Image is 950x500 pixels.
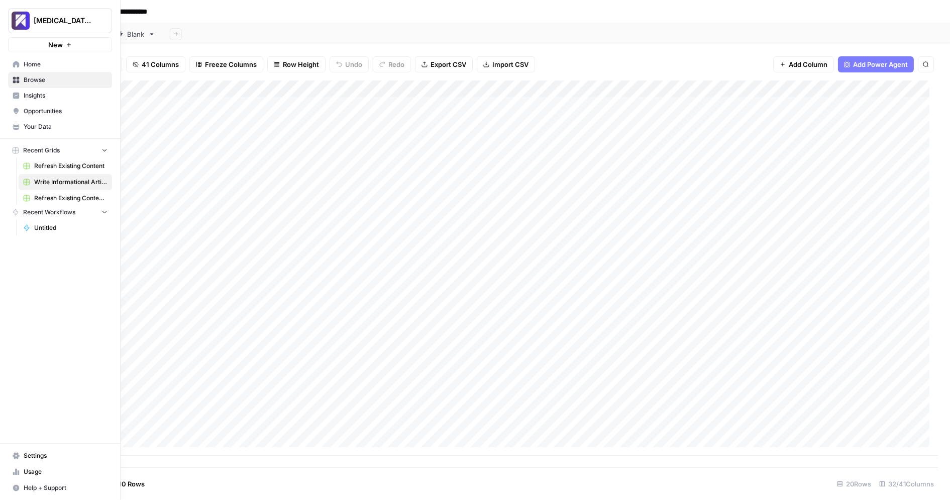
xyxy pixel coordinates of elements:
button: Recent Workflows [8,205,112,220]
a: Write Informational Article [19,174,112,190]
span: Recent Workflows [23,208,75,217]
img: Overjet - Test Logo [12,12,30,30]
span: Insights [24,91,108,100]
a: Blank [108,24,164,44]
div: 20 Rows [833,476,875,492]
button: Help + Support [8,480,112,496]
span: Add 10 Rows [104,479,145,489]
button: Add Column [773,56,834,72]
button: Export CSV [415,56,473,72]
button: Freeze Columns [189,56,263,72]
span: Export CSV [431,59,466,69]
a: Refresh Existing Content [19,158,112,174]
span: Row Height [283,59,319,69]
button: Add Power Agent [838,56,914,72]
span: [MEDICAL_DATA] - Test [34,16,94,26]
button: Row Height [267,56,326,72]
a: Opportunities [8,103,112,119]
span: Untitled [34,223,108,232]
span: Add Power Agent [853,59,908,69]
span: 41 Columns [142,59,179,69]
span: Home [24,60,108,69]
a: Browse [8,72,112,88]
a: Settings [8,448,112,464]
div: 32/41 Columns [875,476,938,492]
a: Your Data [8,119,112,135]
a: Usage [8,464,112,480]
span: Write Informational Article [34,178,108,187]
button: New [8,37,112,52]
button: Recent Grids [8,143,112,158]
span: Refresh Existing Content [34,161,108,171]
span: Recent Grids [23,146,60,155]
span: New [48,40,63,50]
button: Import CSV [477,56,535,72]
span: Redo [388,59,404,69]
button: 41 Columns [126,56,185,72]
a: Refresh Existing Content - Test 2 [19,190,112,206]
span: Add Column [789,59,827,69]
a: Home [8,56,112,72]
span: Undo [345,59,362,69]
a: Insights [8,88,112,104]
span: Opportunities [24,107,108,116]
span: Usage [24,467,108,476]
span: Import CSV [492,59,529,69]
span: Freeze Columns [205,59,257,69]
span: Help + Support [24,483,108,492]
a: Untitled [19,220,112,236]
button: Workspace: Overjet - Test [8,8,112,33]
span: Browse [24,75,108,85]
div: Blank [127,29,144,39]
button: Redo [373,56,411,72]
span: Settings [24,451,108,460]
span: Your Data [24,122,108,131]
button: Undo [330,56,369,72]
span: Refresh Existing Content - Test 2 [34,194,108,203]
